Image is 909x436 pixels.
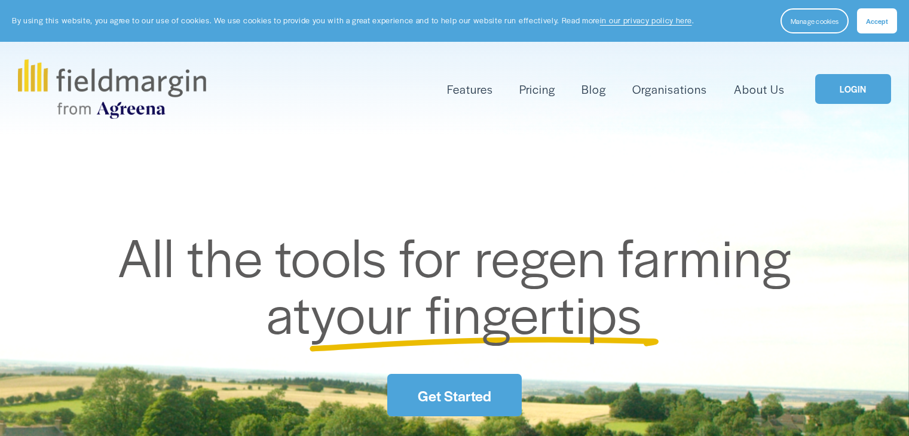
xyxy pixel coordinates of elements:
p: By using this website, you agree to our use of cookies. We use cookies to provide you with a grea... [12,15,694,26]
span: Features [447,81,493,98]
a: Pricing [519,79,555,99]
button: Accept [857,8,897,33]
button: Manage cookies [781,8,849,33]
a: About Us [734,79,785,99]
span: All the tools for regen farming at [118,218,792,350]
a: Organisations [632,79,707,99]
a: Blog [581,79,606,99]
span: your fingertips [311,275,642,349]
a: in our privacy policy here [600,15,692,26]
img: fieldmargin.com [18,59,206,119]
span: Manage cookies [791,16,838,26]
a: LOGIN [815,74,890,105]
span: Accept [866,16,888,26]
a: folder dropdown [447,79,493,99]
a: Get Started [387,374,521,416]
